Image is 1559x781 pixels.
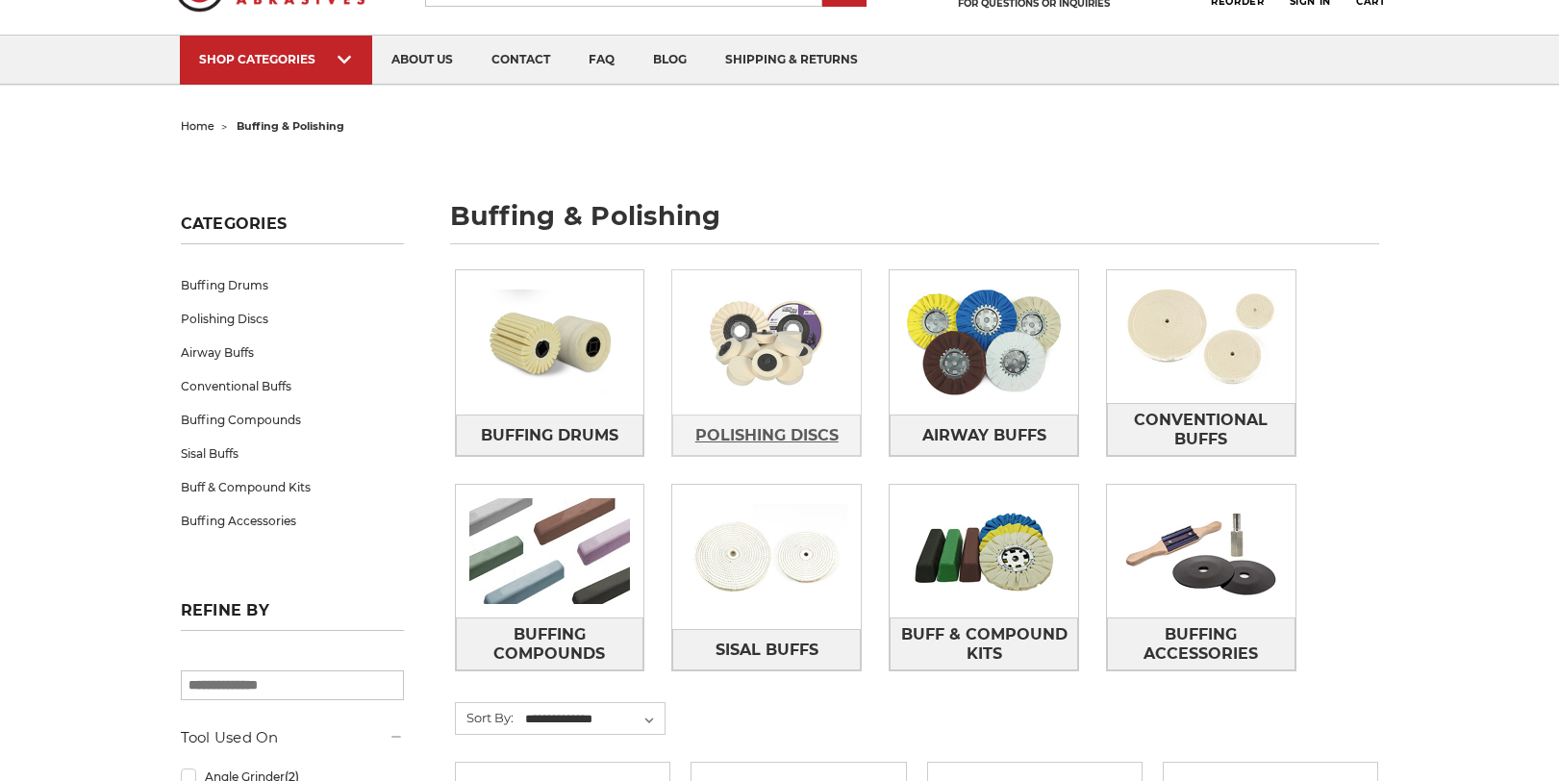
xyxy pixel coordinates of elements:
[181,403,404,437] a: Buffing Compounds
[716,634,818,667] span: Sisal Buffs
[1107,485,1295,617] img: Buffing Accessories
[372,36,472,85] a: about us
[1108,618,1295,670] span: Buffing Accessories
[456,415,644,456] a: Buffing Drums
[672,415,861,456] a: Polishing Discs
[1107,617,1295,670] a: Buffing Accessories
[472,36,569,85] a: contact
[634,36,706,85] a: blog
[181,726,404,749] h5: Tool Used On
[237,119,344,133] span: buffing & polishing
[706,36,877,85] a: shipping & returns
[199,52,353,66] div: SHOP CATEGORIES
[922,419,1046,452] span: Airway Buffs
[181,119,214,133] a: home
[1107,270,1295,403] img: Conventional Buffs
[456,485,644,617] img: Buffing Compounds
[891,618,1077,670] span: Buff & Compound Kits
[181,336,404,369] a: Airway Buffs
[672,276,861,409] img: Polishing Discs
[695,419,839,452] span: Polishing Discs
[1108,404,1295,456] span: Conventional Buffs
[569,36,634,85] a: faq
[522,705,666,734] select: Sort By:
[456,617,644,670] a: Buffing Compounds
[456,276,644,409] img: Buffing Drums
[450,203,1379,244] h1: buffing & polishing
[890,485,1078,617] img: Buff & Compound Kits
[181,601,404,631] h5: Refine by
[481,419,618,452] span: Buffing Drums
[1107,403,1295,456] a: Conventional Buffs
[456,703,514,732] label: Sort By:
[672,629,861,670] a: Sisal Buffs
[672,491,861,623] img: Sisal Buffs
[181,302,404,336] a: Polishing Discs
[181,214,404,244] h5: Categories
[890,276,1078,409] img: Airway Buffs
[181,268,404,302] a: Buffing Drums
[181,470,404,504] a: Buff & Compound Kits
[457,618,643,670] span: Buffing Compounds
[890,415,1078,456] a: Airway Buffs
[890,617,1078,670] a: Buff & Compound Kits
[181,437,404,470] a: Sisal Buffs
[181,369,404,403] a: Conventional Buffs
[181,504,404,538] a: Buffing Accessories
